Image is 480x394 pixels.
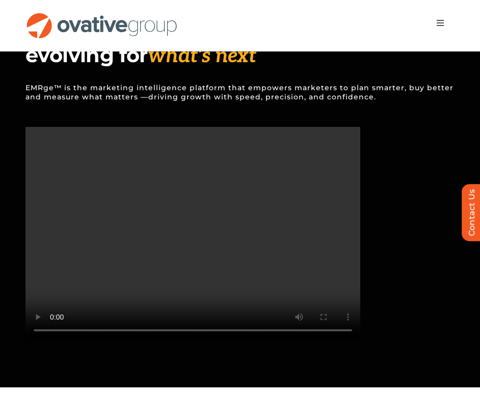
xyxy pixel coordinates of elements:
[25,19,455,68] h1: Built for evolving for
[148,44,256,68] span: what’s next
[426,13,455,33] nav: Menu
[25,68,455,117] p: EMRge™ is the marketing intelligence platform that empowers marketers to plan smarter, buy better...
[25,12,178,21] a: OG_Full_horizontal_RGB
